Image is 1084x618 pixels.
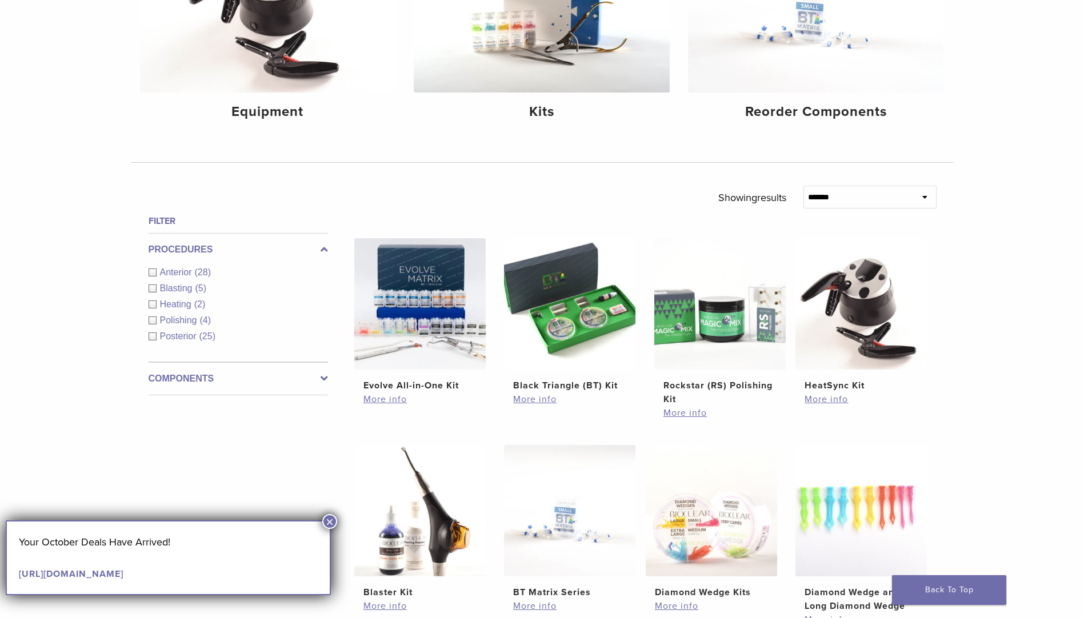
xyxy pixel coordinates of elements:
a: More info [363,392,477,406]
h2: Diamond Wedge Kits [655,585,768,599]
button: Close [322,514,337,529]
p: Showing results [718,186,786,210]
img: Blaster Kit [354,445,486,576]
h2: Evolve All-in-One Kit [363,379,477,392]
span: Blasting [160,283,195,293]
span: Heating [160,299,194,309]
span: (5) [195,283,206,293]
a: Blaster KitBlaster Kit [354,445,487,599]
label: Procedures [149,243,328,256]
span: (4) [199,315,211,325]
h2: Blaster Kit [363,585,477,599]
a: Black Triangle (BT) KitBlack Triangle (BT) Kit [503,238,637,392]
a: More info [663,406,777,420]
span: Anterior [160,267,195,277]
a: More info [513,599,626,613]
h2: Black Triangle (BT) Kit [513,379,626,392]
span: (2) [194,299,206,309]
label: Components [149,372,328,386]
img: Diamond Wedge Kits [646,445,777,576]
h4: Equipment [149,102,387,122]
a: More info [363,599,477,613]
a: More info [513,392,626,406]
h2: HeatSync Kit [805,379,918,392]
span: Polishing [160,315,200,325]
a: More info [655,599,768,613]
a: More info [805,392,918,406]
img: HeatSync Kit [795,238,927,370]
img: BT Matrix Series [504,445,635,576]
img: Black Triangle (BT) Kit [504,238,635,370]
a: BT Matrix SeriesBT Matrix Series [503,445,637,599]
h2: Rockstar (RS) Polishing Kit [663,379,777,406]
h4: Filter [149,214,328,228]
a: Rockstar (RS) Polishing KitRockstar (RS) Polishing Kit [654,238,787,406]
a: Back To Top [892,575,1006,605]
h4: Reorder Components [697,102,935,122]
a: Evolve All-in-One KitEvolve All-in-One Kit [354,238,487,392]
a: [URL][DOMAIN_NAME] [19,568,123,580]
span: (25) [199,331,215,341]
a: HeatSync KitHeatSync Kit [795,238,928,392]
a: Diamond Wedge KitsDiamond Wedge Kits [645,445,778,599]
h4: Kits [423,102,661,122]
a: Diamond Wedge and Long Diamond WedgeDiamond Wedge and Long Diamond Wedge [795,445,928,613]
img: Diamond Wedge and Long Diamond Wedge [795,445,927,576]
span: Posterior [160,331,199,341]
h2: Diamond Wedge and Long Diamond Wedge [805,585,918,613]
img: Evolve All-in-One Kit [354,238,486,370]
p: Your October Deals Have Arrived! [19,533,318,551]
img: Rockstar (RS) Polishing Kit [654,238,786,370]
span: (28) [195,267,211,277]
h2: BT Matrix Series [513,585,626,599]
